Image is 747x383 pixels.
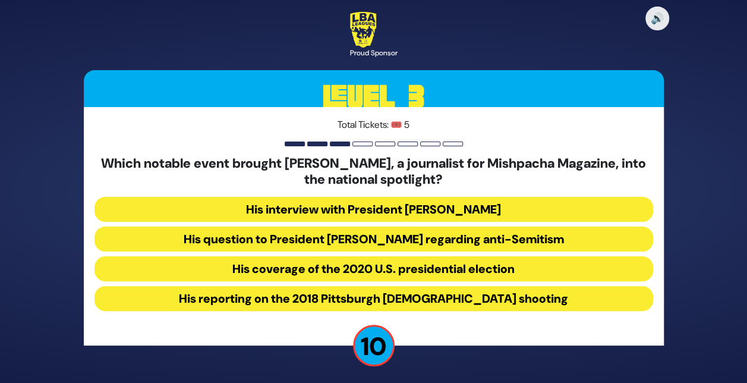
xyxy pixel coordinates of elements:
p: Total Tickets: 🎟️ 5 [94,118,653,132]
p: 10 [353,325,395,366]
h3: Level 3 [84,70,664,124]
button: His interview with President [PERSON_NAME] [94,197,653,222]
button: 🔊 [645,7,669,30]
h5: Which notable event brought [PERSON_NAME], a journalist for Mishpacha Magazine, into the national... [94,156,653,187]
button: His question to President [PERSON_NAME] regarding anti-Semitism [94,227,653,252]
button: His reporting on the 2018 Pittsburgh [DEMOGRAPHIC_DATA] shooting [94,286,653,311]
img: LBA [350,12,377,48]
div: Proud Sponsor [350,48,398,58]
button: His coverage of the 2020 U.S. presidential election [94,256,653,281]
